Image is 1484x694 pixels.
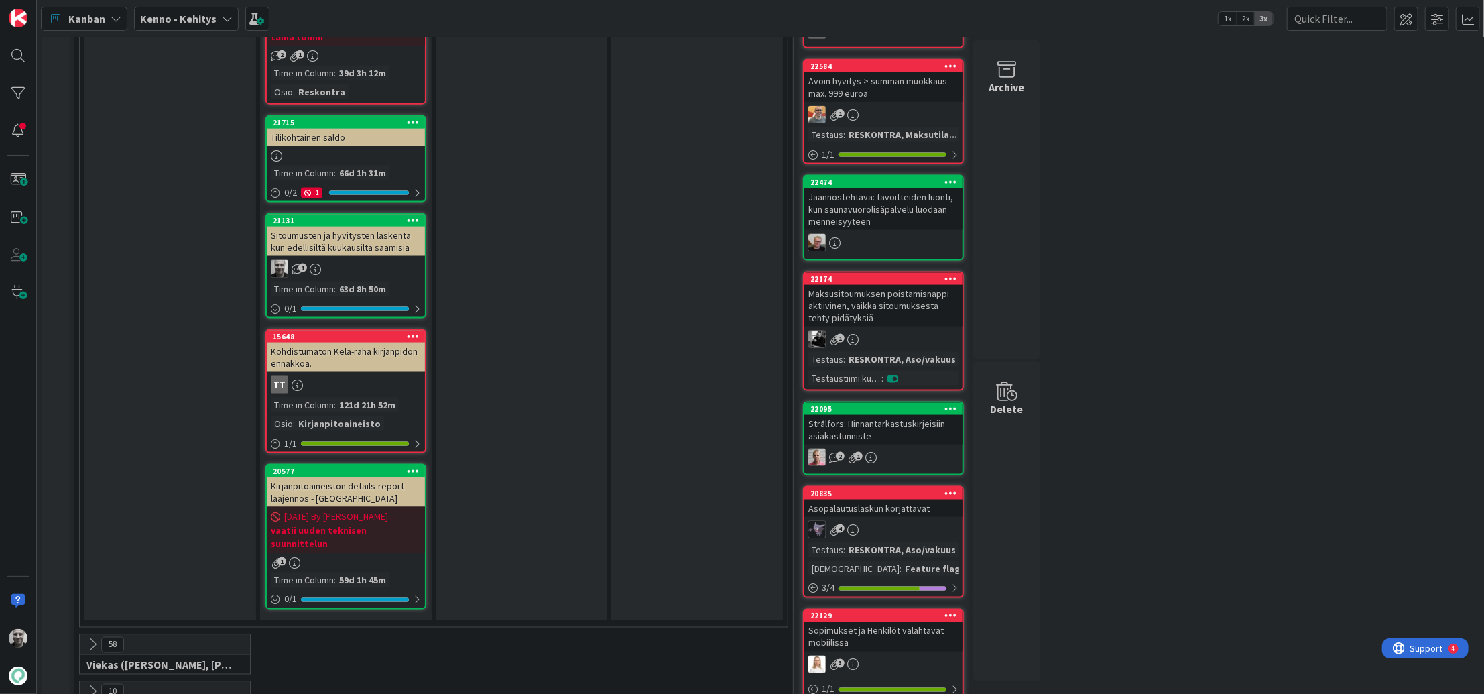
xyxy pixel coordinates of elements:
div: Testaus [808,352,843,367]
div: Feature flag [902,561,964,576]
span: 2 [836,452,845,461]
div: Time in Column [271,66,334,80]
div: 22174 [810,274,963,284]
div: 20835Asopalautuslaskun korjattavat [804,487,963,517]
span: : [334,66,336,80]
div: 0/1 [267,300,425,317]
span: 2x [1237,12,1255,25]
div: Testaus [808,127,843,142]
img: HJ [808,449,826,466]
div: Kirjanpitoaineisto [295,416,384,431]
div: 1/1 [804,146,963,163]
span: 3x [1255,12,1273,25]
span: 4 [836,524,845,533]
b: vaatii uuden teknisen suunnittelun [271,524,421,551]
div: 121d 21h 52m [336,398,399,412]
div: 20577 [273,467,425,476]
span: 1 [836,109,845,118]
div: 21131Sitoumusten ja hyvitysten laskenta kun edellisiltä kuukausilta saamisia [267,215,425,256]
span: : [334,282,336,296]
div: 22095 [804,403,963,415]
div: Time in Column [271,398,334,412]
div: 22174Maksusitoumuksen poistamisnappi aktiivinen, vaikka sitoumuksesta tehty pidätyksiä [804,273,963,327]
div: Strålfors: Hinnantarkastuskirjeisiin asiakastunniste [804,415,963,445]
div: 21131 [273,216,425,225]
a: 20577Kirjanpitoaineiston details-report laajennos - [GEOGRAPHIC_DATA][DATE] By [PERSON_NAME]...va... [265,464,426,610]
span: 1 [298,264,307,272]
a: 21715Tilikohtainen saldoTime in Column:66d 1h 31m0/21 [265,115,426,203]
div: 0/21 [267,184,425,201]
div: 1 [301,188,322,198]
div: 21715Tilikohtainen saldo [267,117,425,146]
span: : [843,352,845,367]
img: Visit kanbanzone.com [9,9,27,27]
span: : [293,416,295,431]
div: 20577 [267,465,425,477]
div: 4 [70,5,73,16]
div: 15648Kohdistumaton Kela-raha kirjanpidon ennakkoa. [267,331,425,372]
span: : [843,542,845,557]
div: Tilikohtainen saldo [267,129,425,146]
div: 22474 [810,178,963,187]
div: Kirjanpitoaineiston details-report laajennos - [GEOGRAPHIC_DATA] [267,477,425,507]
a: 22584Avoin hyvitys > summan muokkaus max. 999 euroaBNTestaus:RESKONTRA, Maksutila...1/1 [803,59,964,164]
div: 20577Kirjanpitoaineiston details-report laajennos - [GEOGRAPHIC_DATA] [267,465,425,507]
span: 58 [101,637,124,653]
a: 21131Sitoumusten ja hyvitysten laskenta kun edellisiltä kuukausilta saamisiaJHTime in Column:63d ... [265,213,426,319]
span: 1 [836,334,845,343]
div: 66d 1h 31m [336,166,389,180]
span: 1 [854,452,863,461]
span: 0 / 1 [284,302,297,316]
div: 0/1 [267,591,425,608]
div: JH [267,260,425,278]
img: KM [808,331,826,348]
span: 1 [296,50,304,59]
div: KM [804,331,963,348]
div: RESKONTRA, Maksutila... [845,127,961,142]
a: 22095Strålfors: Hinnantarkastuskirjeisiin asiakastunnisteHJ [803,402,964,475]
span: 3 / 4 [822,581,834,595]
div: 22474 [804,176,963,188]
img: JH [808,234,826,251]
input: Quick Filter... [1287,7,1387,31]
div: 21715 [273,118,425,127]
div: 15648 [273,332,425,341]
a: 22474Jäännöstehtävä: tavoitteiden luonti, kun saunavuorolisäpalvelu luodaan menneisyyteenJH [803,175,964,261]
img: LM [808,521,826,538]
div: 1/1 [267,435,425,452]
div: Osio [271,416,293,431]
span: : [334,166,336,180]
div: 21715 [267,117,425,129]
span: 1x [1219,12,1237,25]
div: Maksusitoumuksen poistamisnappi aktiivinen, vaikka sitoumuksesta tehty pidätyksiä [804,285,963,327]
span: : [900,561,902,576]
div: 22584 [804,60,963,72]
div: Kohdistumaton Kela-raha kirjanpidon ennakkoa. [267,343,425,372]
div: LM [804,521,963,538]
div: 59d 1h 45m [336,573,389,587]
span: 3 [836,659,845,668]
span: Kanban [68,11,105,27]
div: Jäännöstehtävä: tavoitteiden luonti, kun saunavuorolisäpalvelu luodaan menneisyyteen [804,188,963,230]
span: : [881,371,883,386]
div: 22129Sopimukset ja Henkilöt valahtavat mobiilissa [804,610,963,652]
div: 22129 [810,612,963,621]
div: 22095Strålfors: Hinnantarkastuskirjeisiin asiakastunniste [804,403,963,445]
span: : [334,573,336,587]
img: SL [808,656,826,673]
span: 1 / 1 [822,148,834,162]
span: 0 / 2 [284,186,297,200]
div: 22174 [804,273,963,285]
span: 1 / 1 [284,437,297,451]
div: BN [804,106,963,123]
span: 0 / 1 [284,593,297,607]
div: Sitoumusten ja hyvitysten laskenta kun edellisiltä kuukausilta saamisia [267,227,425,256]
div: SL [804,656,963,673]
div: Osio [271,84,293,99]
div: 22584 [810,62,963,71]
div: 22129 [804,610,963,622]
div: Sopimukset ja Henkilöt valahtavat mobiilissa [804,622,963,652]
a: 22174Maksusitoumuksen poistamisnappi aktiivinen, vaikka sitoumuksesta tehty pidätyksiäKMTestaus:R... [803,272,964,391]
div: 20835 [804,487,963,500]
div: Asopalautuslaskun korjattavat [804,500,963,517]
